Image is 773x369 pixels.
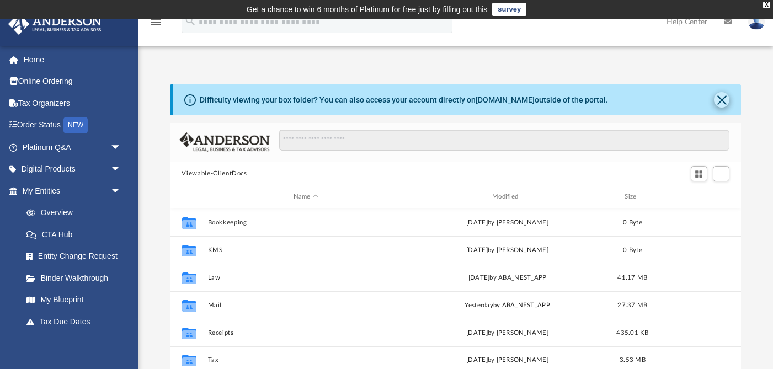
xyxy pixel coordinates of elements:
[8,71,138,93] a: Online Ordering
[8,92,138,114] a: Tax Organizers
[149,21,162,29] a: menu
[15,311,138,333] a: Tax Due Dates
[8,158,138,180] a: Digital Productsarrow_drop_down
[207,329,404,336] button: Receipts
[616,329,648,335] span: 435.01 KB
[207,246,404,253] button: KMS
[110,180,132,202] span: arrow_drop_down
[623,219,642,225] span: 0 Byte
[184,15,196,27] i: search
[279,130,729,151] input: Search files and folders
[110,158,132,181] span: arrow_drop_down
[15,289,132,311] a: My Blueprint
[247,3,488,16] div: Get a chance to win 6 months of Platinum for free just by filling out this
[465,302,493,308] span: yesterday
[207,274,404,281] button: Law
[409,217,605,227] div: [DATE] by [PERSON_NAME]
[713,166,729,181] button: Add
[8,180,138,202] a: My Entitiesarrow_drop_down
[659,192,737,202] div: id
[620,357,646,363] span: 3.53 MB
[207,218,404,226] button: Bookkeeping
[5,13,105,35] img: Anderson Advisors Platinum Portal
[492,3,526,16] a: survey
[8,49,138,71] a: Home
[8,136,138,158] a: Platinum Q&Aarrow_drop_down
[623,247,642,253] span: 0 Byte
[409,328,605,338] div: [DATE] by [PERSON_NAME]
[182,169,247,179] button: Viewable-ClientDocs
[207,301,404,308] button: Mail
[409,272,605,282] div: [DATE] by ABA_NEST_APP
[174,192,202,202] div: id
[15,267,138,289] a: Binder Walkthrough
[15,223,138,245] a: CTA Hub
[691,166,707,181] button: Switch to Grid View
[63,117,88,133] div: NEW
[15,245,138,268] a: Entity Change Request
[617,302,647,308] span: 27.37 MB
[409,355,605,365] div: [DATE] by [PERSON_NAME]
[8,114,138,137] a: Order StatusNEW
[748,14,765,30] img: User Pic
[763,2,770,8] div: close
[409,300,605,310] div: by ABA_NEST_APP
[207,356,404,363] button: Tax
[610,192,654,202] div: Size
[149,15,162,29] i: menu
[714,92,729,108] button: Close
[476,95,535,104] a: [DOMAIN_NAME]
[110,136,132,159] span: arrow_drop_down
[15,202,138,224] a: Overview
[200,94,608,106] div: Difficulty viewing your box folder? You can also access your account directly on outside of the p...
[207,192,404,202] div: Name
[409,245,605,255] div: [DATE] by [PERSON_NAME]
[617,274,647,280] span: 41.17 MB
[409,192,606,202] div: Modified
